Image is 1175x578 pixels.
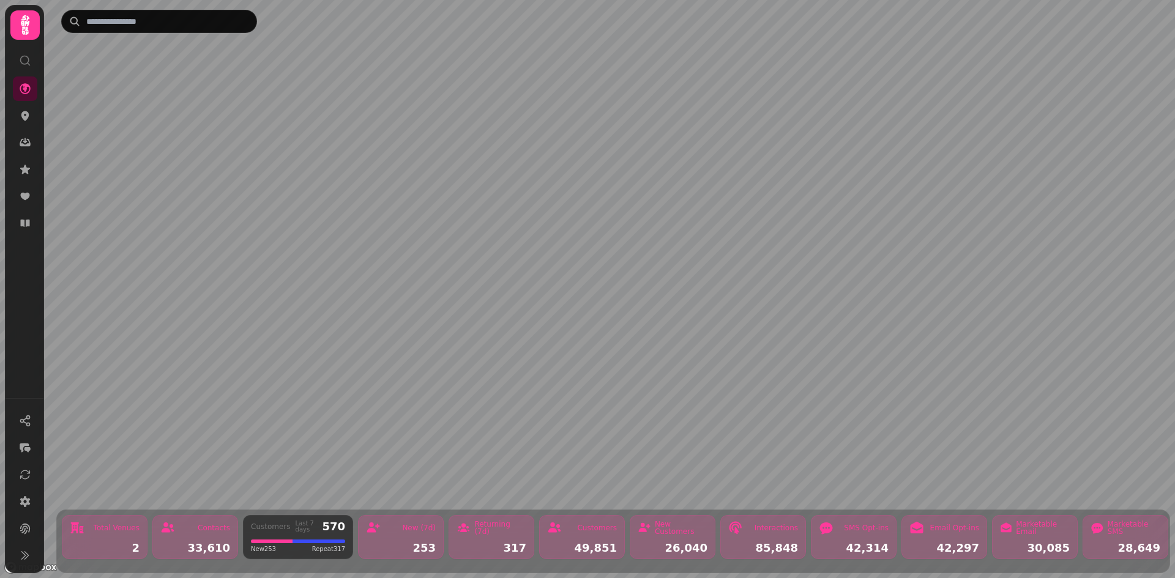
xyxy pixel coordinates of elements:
div: 85,848 [728,543,798,554]
div: Interactions [755,524,798,532]
div: Total Venues [94,524,140,532]
div: 42,297 [909,543,979,554]
div: Customers [577,524,617,532]
span: New 253 [251,544,276,554]
div: Returning (7d) [474,521,526,535]
div: 30,085 [1000,543,1070,554]
div: 49,851 [547,543,617,554]
div: 317 [457,543,526,554]
div: SMS Opt-ins [844,524,889,532]
div: Customers [251,523,291,530]
div: Email Opt-ins [930,524,979,532]
div: Contacts [198,524,230,532]
div: 33,610 [160,543,230,554]
div: 570 [322,521,345,532]
span: Repeat 317 [312,544,345,554]
div: 28,649 [1091,543,1160,554]
div: 42,314 [819,543,889,554]
a: Mapbox logo [4,560,58,574]
div: Marketable SMS [1108,521,1160,535]
div: 253 [366,543,436,554]
div: New (7d) [402,524,436,532]
div: 26,040 [638,543,707,554]
div: New Customers [655,521,707,535]
div: Marketable Email [1016,521,1070,535]
div: 2 [70,543,140,554]
div: Last 7 days [296,521,318,533]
